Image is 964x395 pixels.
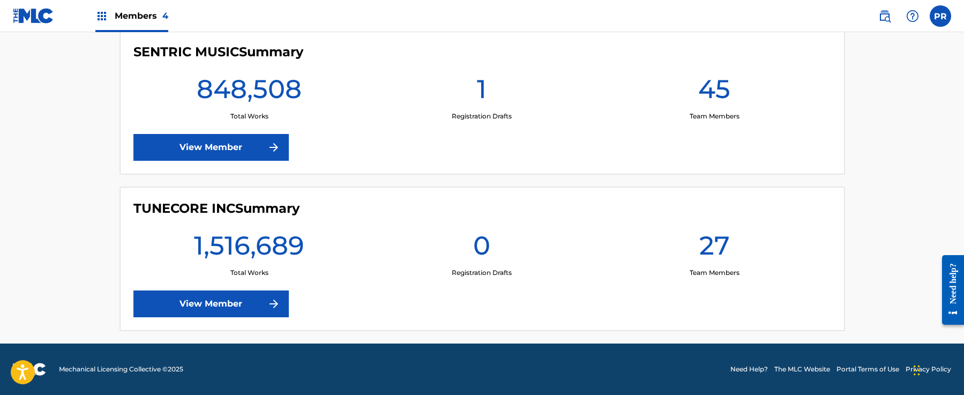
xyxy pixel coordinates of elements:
a: Public Search [874,5,895,27]
div: Drag [914,354,920,386]
img: help [906,10,919,23]
h4: SENTRIC MUSIC [133,44,303,60]
a: Need Help? [730,364,768,374]
h1: 45 [698,73,730,111]
h1: 848,508 [197,73,302,111]
p: Team Members [690,111,739,121]
a: View Member [133,290,289,317]
div: Help [902,5,923,27]
h1: 1 [477,73,487,111]
a: Portal Terms of Use [836,364,899,374]
p: Registration Drafts [452,268,512,278]
img: Top Rightsholders [95,10,108,23]
h1: 0 [473,229,490,268]
p: Team Members [690,268,739,278]
a: View Member [133,134,289,161]
div: User Menu [930,5,951,27]
h4: TUNECORE INC [133,200,300,217]
h1: 1,516,689 [194,229,304,268]
span: Mechanical Licensing Collective © 2025 [59,364,183,374]
img: search [878,10,891,23]
p: Total Works [230,268,268,278]
img: logo [13,363,46,376]
img: f7272a7cc735f4ea7f67.svg [267,297,280,310]
a: Privacy Policy [906,364,951,374]
iframe: Resource Center [934,247,964,333]
iframe: Chat Widget [910,344,964,395]
h1: 27 [699,229,730,268]
span: 4 [162,11,168,21]
p: Registration Drafts [452,111,512,121]
span: Members [115,10,168,22]
img: MLC Logo [13,8,54,24]
a: The MLC Website [774,364,830,374]
img: f7272a7cc735f4ea7f67.svg [267,141,280,154]
p: Total Works [230,111,268,121]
